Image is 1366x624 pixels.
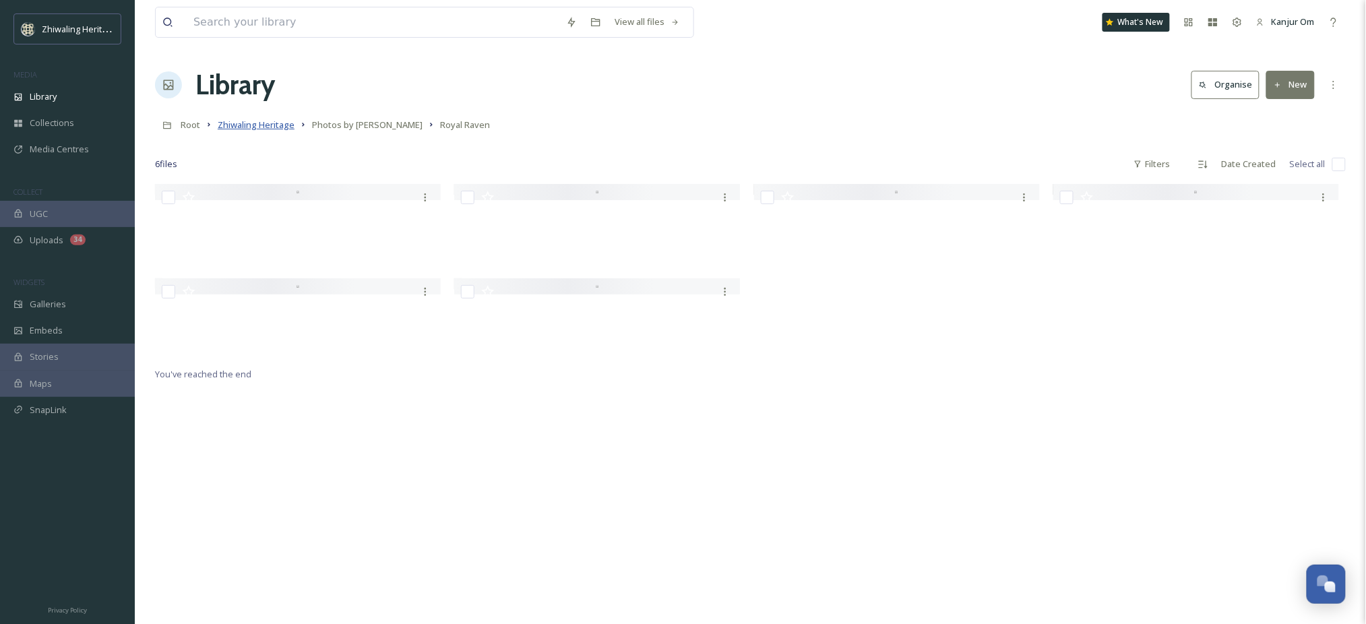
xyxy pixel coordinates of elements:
[181,119,200,131] span: Root
[1215,151,1283,177] div: Date Created
[70,235,86,245] div: 34
[30,143,89,156] span: Media Centres
[30,208,48,220] span: UGC
[30,117,74,129] span: Collections
[1191,71,1266,98] a: Organise
[30,377,52,390] span: Maps
[181,117,200,133] a: Root
[30,324,63,337] span: Embeds
[195,65,275,105] a: Library
[48,606,87,615] span: Privacy Policy
[218,119,294,131] span: Zhiwaling Heritage
[30,90,57,103] span: Library
[13,187,42,197] span: COLLECT
[1103,13,1170,32] a: What's New
[312,119,423,131] span: Photos by [PERSON_NAME]
[312,117,423,133] a: Photos by [PERSON_NAME]
[1191,71,1260,98] button: Organise
[1249,9,1322,35] a: Kanjur Om
[22,22,35,36] img: Screenshot%202025-04-29%20at%2011.05.50.png
[1266,71,1315,98] button: New
[1272,15,1315,28] span: Kanjur Om
[608,9,687,35] a: View all files
[218,117,294,133] a: Zhiwaling Heritage
[30,234,63,247] span: Uploads
[155,158,177,170] span: 6 file s
[30,350,59,363] span: Stories
[440,119,490,131] span: Royal Raven
[187,7,559,37] input: Search your library
[1307,565,1346,604] button: Open Chat
[155,368,251,380] span: You've reached the end
[48,601,87,617] a: Privacy Policy
[30,404,67,416] span: SnapLink
[440,117,490,133] a: Royal Raven
[13,69,37,80] span: MEDIA
[1290,158,1326,170] span: Select all
[13,277,44,287] span: WIDGETS
[42,22,117,35] span: Zhiwaling Heritage
[1127,151,1177,177] div: Filters
[30,298,66,311] span: Galleries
